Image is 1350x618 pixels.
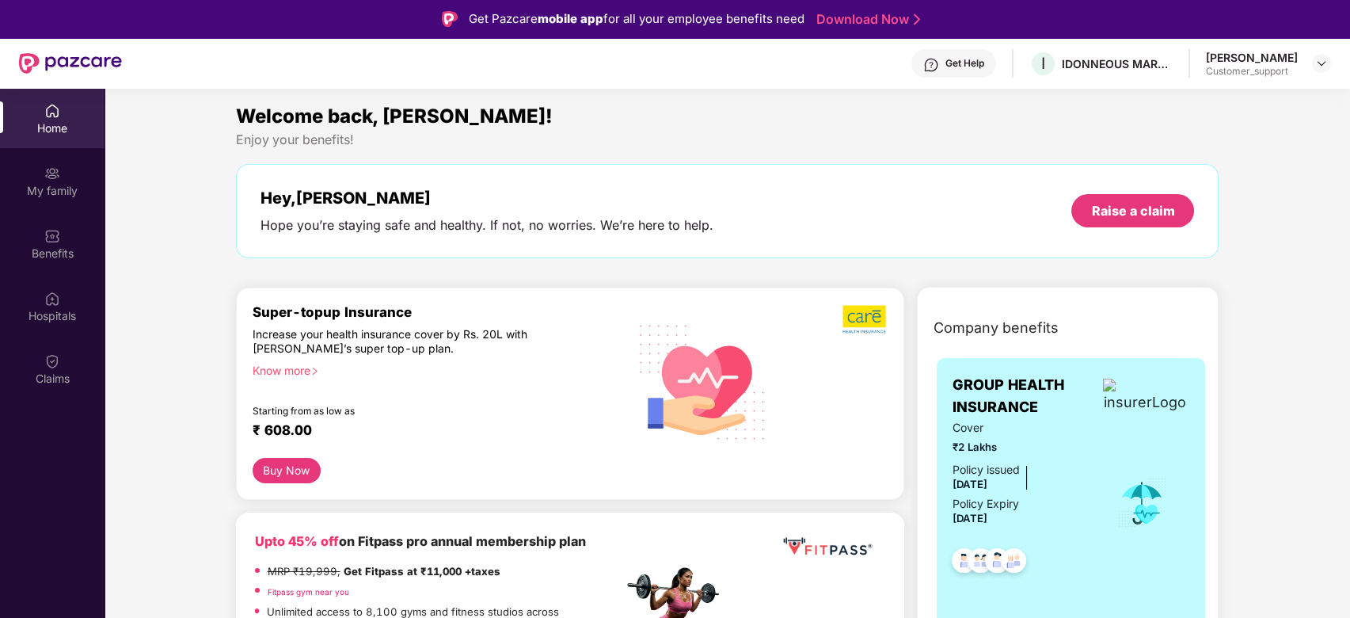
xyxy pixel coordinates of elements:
[953,419,1094,437] span: Cover
[978,544,1017,582] img: svg+xml;base64,PHN2ZyB4bWxucz0iaHR0cDovL3d3dy53My5vcmcvMjAwMC9zdmciIHdpZHRoPSI0OC45NDMiIGhlaWdodD...
[236,105,553,128] span: Welcome back, [PERSON_NAME]!
[44,228,60,244] img: svg+xml;base64,PHN2ZyBpZD0iQmVuZWZpdHMiIHhtbG5zPSJodHRwOi8vd3d3LnczLm9yZy8yMDAwL3N2ZyIgd2lkdGg9Ij...
[44,166,60,181] img: svg+xml;base64,PHN2ZyB3aWR0aD0iMjAiIGhlaWdodD0iMjAiIHZpZXdCb3g9IjAgMCAyMCAyMCIgZmlsbD0ibm9uZSIgeG...
[44,353,60,369] img: svg+xml;base64,PHN2ZyBpZD0iQ2xhaW0iIHhtbG5zPSJodHRwOi8vd3d3LnczLm9yZy8yMDAwL3N2ZyIgd2lkdGg9IjIwIi...
[268,587,349,597] a: Fitpass gym near you
[253,458,321,483] button: Buy Now
[253,327,555,357] div: Increase your health insurance cover by Rs. 20L with [PERSON_NAME]’s super top-up plan.
[953,512,987,525] span: [DATE]
[44,291,60,307] img: svg+xml;base64,PHN2ZyBpZD0iSG9zcGl0YWxzIiB4bWxucz0iaHR0cDovL3d3dy53My5vcmcvMjAwMC9zdmciIHdpZHRoPS...
[914,11,920,28] img: Stroke
[934,317,1059,339] span: Company benefits
[253,304,623,320] div: Super-topup Insurance
[538,11,603,26] strong: mobile app
[1103,379,1185,414] img: insurerLogo
[1315,57,1328,70] img: svg+xml;base64,PHN2ZyBpZD0iRHJvcGRvd24tMzJ4MzIiIHhtbG5zPSJodHRwOi8vd3d3LnczLm9yZy8yMDAwL3N2ZyIgd2...
[469,10,804,29] div: Get Pazcare for all your employee benefits need
[945,544,983,582] img: svg+xml;base64,PHN2ZyB4bWxucz0iaHR0cDovL3d3dy53My5vcmcvMjAwMC9zdmciIHdpZHRoPSI0OC45NDMiIGhlaWdodD...
[627,304,778,458] img: svg+xml;base64,PHN2ZyB4bWxucz0iaHR0cDovL3d3dy53My5vcmcvMjAwMC9zdmciIHhtbG5zOnhsaW5rPSJodHRwOi8vd3...
[310,367,319,376] span: right
[816,11,915,28] a: Download Now
[44,103,60,119] img: svg+xml;base64,PHN2ZyBpZD0iSG9tZSIgeG1sbnM9Imh0dHA6Ly93d3cudzMub3JnLzIwMDAvc3ZnIiB3aWR0aD0iMjAiIG...
[953,374,1099,419] span: GROUP HEALTH INSURANCE
[1206,65,1298,78] div: Customer_support
[255,533,339,549] b: Upto 45% off
[1116,477,1168,529] img: icon
[1206,50,1298,65] div: [PERSON_NAME]
[442,11,458,27] img: Logo
[994,544,1033,582] img: svg+xml;base64,PHN2ZyB4bWxucz0iaHR0cDovL3d3dy53My5vcmcvMjAwMC9zdmciIHdpZHRoPSI0OC45NDMiIGhlaWdodD...
[780,532,875,561] img: fppp.png
[236,132,1219,148] div: Enjoy your benefits!
[344,565,500,578] strong: Get Fitpass at ₹11,000 +taxes
[253,405,556,416] div: Starting from as low as
[923,57,939,73] img: svg+xml;base64,PHN2ZyBpZD0iSGVscC0zMngzMiIgeG1sbnM9Imh0dHA6Ly93d3cudzMub3JnLzIwMDAvc3ZnIiB3aWR0aD...
[953,439,1094,456] span: ₹2 Lakhs
[253,422,607,441] div: ₹ 608.00
[253,364,614,375] div: Know more
[19,53,122,74] img: New Pazcare Logo
[953,461,1020,479] div: Policy issued
[1062,56,1173,71] div: IDONNEOUS MARKETING SERVICES PVT LTD ESCP
[260,217,713,234] div: Hope you’re staying safe and healthy. If not, no worries. We’re here to help.
[953,478,987,490] span: [DATE]
[945,57,984,70] div: Get Help
[842,304,888,334] img: b5dec4f62d2307b9de63beb79f102df3.png
[1041,54,1045,73] span: I
[953,495,1019,513] div: Policy Expiry
[961,544,1000,582] img: svg+xml;base64,PHN2ZyB4bWxucz0iaHR0cDovL3d3dy53My5vcmcvMjAwMC9zdmciIHdpZHRoPSI0OC45MTUiIGhlaWdodD...
[1091,202,1174,219] div: Raise a claim
[260,189,713,208] div: Hey, [PERSON_NAME]
[268,565,340,578] del: MRP ₹19,999,
[255,533,586,549] b: on Fitpass pro annual membership plan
